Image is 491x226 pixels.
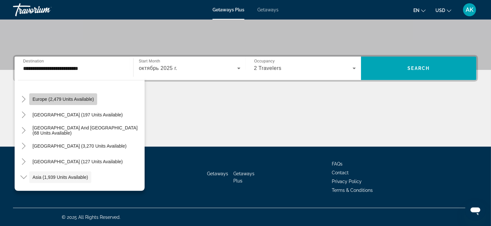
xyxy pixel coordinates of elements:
span: Europe (2,479 units available) [32,97,94,102]
a: Privacy Policy [332,179,362,184]
button: [GEOGRAPHIC_DATA] (1,029 units available) [29,78,130,89]
span: Occupancy [254,59,275,63]
button: Change language [413,6,426,15]
button: Search [361,57,476,80]
button: [GEOGRAPHIC_DATA] (197 units available) [29,109,126,121]
span: en [413,8,420,13]
span: Destination [23,59,44,63]
button: Toggle South Pacific and Oceania (68 units available) [18,125,29,136]
button: [GEOGRAPHIC_DATA] (3,270 units available) [29,140,130,152]
button: Asia (1,939 units available) [29,171,91,183]
span: октябрь 2025 г. [139,65,177,71]
button: Toggle Central America (127 units available) [18,156,29,167]
span: © 2025 All Rights Reserved. [62,215,121,220]
span: [GEOGRAPHIC_DATA] and [GEOGRAPHIC_DATA] (68 units available) [32,125,141,136]
button: [GEOGRAPHIC_DATA] (127 units available) [29,156,126,167]
span: USD [435,8,445,13]
button: Toggle Asia (1,939 units available) [18,172,29,183]
a: FAQs [332,161,342,166]
span: [GEOGRAPHIC_DATA] (127 units available) [32,159,123,164]
button: Toggle Caribbean & Atlantic Islands (1,029 units available) [18,78,29,89]
a: Contact [332,170,349,175]
button: [GEOGRAPHIC_DATA] (4 units available) [24,187,145,199]
a: Getaways Plus [213,7,244,12]
a: Terms & Conditions [332,188,373,193]
a: Getaways Plus [233,171,254,183]
span: Search [408,66,430,71]
span: Asia (1,939 units available) [32,175,88,180]
span: Start Month [139,59,160,63]
span: [GEOGRAPHIC_DATA] (3,270 units available) [32,143,126,149]
span: [GEOGRAPHIC_DATA] (197 units available) [32,112,123,117]
button: Toggle Europe (2,479 units available) [18,94,29,105]
a: Getaways [257,7,278,12]
button: Toggle South America (3,270 units available) [18,140,29,152]
button: Toggle Australia (197 units available) [18,109,29,121]
div: Search widget [15,57,476,80]
button: Change currency [435,6,451,15]
iframe: Кнопка запуска окна обмена сообщениями [465,200,486,221]
button: [GEOGRAPHIC_DATA] and [GEOGRAPHIC_DATA] (68 units available) [29,125,145,136]
a: Getaways [207,171,228,176]
span: 2 Travelers [254,65,282,71]
a: Travorium [13,1,78,18]
span: AK [466,7,473,13]
button: User Menu [461,3,478,17]
button: Europe (2,479 units available) [29,93,97,105]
